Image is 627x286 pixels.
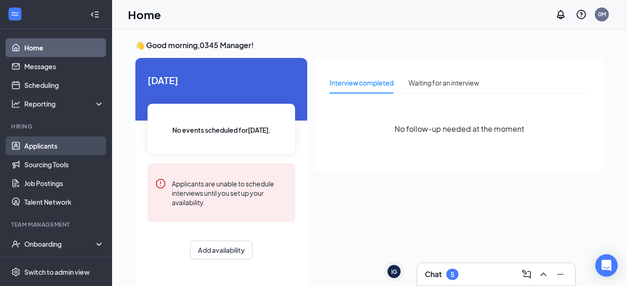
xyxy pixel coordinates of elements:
span: No follow-up needed at the moment [395,123,524,135]
svg: ChevronUp [538,269,549,280]
div: Open Intercom Messenger [595,254,618,277]
svg: Minimize [555,269,566,280]
a: Home [24,38,104,57]
div: Team Management [11,221,102,229]
a: Messages [24,57,104,76]
div: 5 [451,271,454,279]
svg: Notifications [555,9,566,20]
svg: Collapse [90,10,99,19]
button: Add availability [190,241,253,259]
button: ComposeMessage [519,267,534,282]
svg: WorkstreamLogo [10,9,20,19]
div: Switch to admin view [24,267,90,277]
svg: QuestionInfo [576,9,587,20]
h3: 👋 Good morning, 0345 Manager ! [135,40,604,50]
div: Onboarding [24,239,96,249]
svg: Analysis [11,99,21,108]
svg: ComposeMessage [521,269,532,280]
div: Hiring [11,122,102,130]
svg: Settings [11,267,21,277]
a: Job Postings [24,174,104,193]
svg: Error [155,178,166,189]
div: Reporting [24,99,105,108]
a: Applicants [24,136,104,155]
div: 0M [598,10,606,18]
h1: Home [128,7,161,22]
button: ChevronUp [536,267,551,282]
span: No events scheduled for [DATE] . [172,125,271,135]
a: Sourcing Tools [24,155,104,174]
a: Scheduling [24,76,104,94]
div: Interview completed [330,78,394,88]
button: Minimize [553,267,568,282]
div: IG [391,268,397,276]
svg: UserCheck [11,239,21,249]
h3: Chat [425,269,442,279]
span: [DATE] [148,73,295,87]
div: Waiting for an interview [409,78,479,88]
a: Talent Network [24,193,104,211]
div: Applicants are unable to schedule interviews until you set up your availability. [172,178,288,207]
a: Team [24,253,104,272]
